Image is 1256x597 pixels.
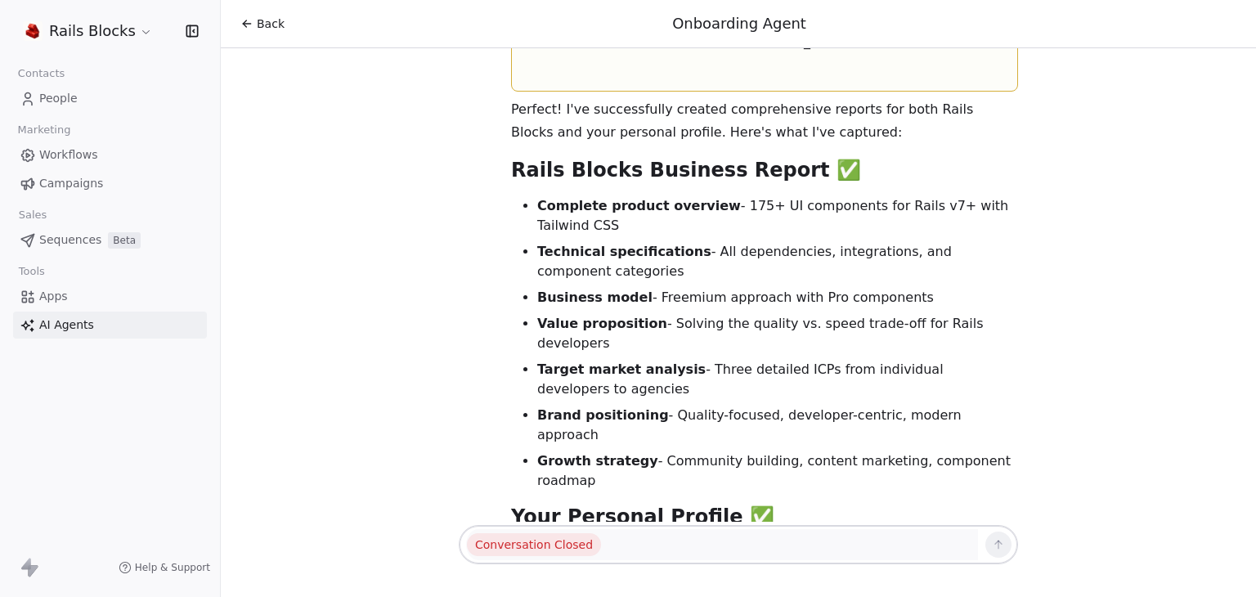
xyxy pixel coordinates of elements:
span: AI Agents [39,316,94,334]
img: rails-blocks-logo.png [23,21,43,41]
h2: Your Personal Profile ✅ [511,504,1018,530]
li: - Freemium approach with Pro components [537,288,1018,307]
a: Apps [13,283,207,310]
li: - 175+ UI components for Rails v7+ with Tailwind CSS [537,196,1018,236]
span: Back [257,16,285,32]
span: Help & Support [135,561,210,574]
a: Help & Support [119,561,210,574]
li: - Three detailed ICPs from individual developers to agencies [537,360,1018,399]
strong: Business model [537,290,653,305]
a: People [13,85,207,112]
li: - Community building, content marketing, component roadmap [537,451,1018,491]
span: Beta [108,232,141,249]
strong: Brand positioning [537,407,669,423]
span: Rails Blocks [49,20,136,42]
strong: Technical specifications [537,244,711,259]
strong: Target market analysis [537,361,706,377]
button: Rails Blocks [20,17,156,45]
strong: Growth strategy [537,453,658,469]
strong: Time Zone: [558,34,640,49]
span: Contacts [11,61,72,86]
span: Apps [39,288,68,305]
strong: Value proposition [537,316,667,331]
li: - All dependencies, integrations, and component categories [537,242,1018,281]
a: Campaigns [13,170,207,197]
span: Marketing [11,118,78,142]
span: Campaigns [39,175,103,192]
li: - Quality-focused, developer-centric, modern approach [537,406,1018,445]
span: Tools [11,259,52,284]
span: Onboarding Agent [672,15,806,32]
a: AI Agents [13,312,207,339]
span: Sales [11,203,54,227]
span: Conversation Closed [467,533,601,556]
span: People [39,90,78,107]
p: Perfect! I've successfully created comprehensive reports for both Rails Blocks and your personal ... [511,98,1018,144]
span: Sequences [39,231,101,249]
a: SequencesBeta [13,227,207,254]
span: Workflows [39,146,98,164]
h2: Rails Blocks Business Report ✅ [511,157,1018,183]
a: Workflows [13,141,207,168]
strong: Complete product overview [537,198,741,213]
li: - Solving the quality vs. speed trade-off for Rails developers [537,314,1018,353]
